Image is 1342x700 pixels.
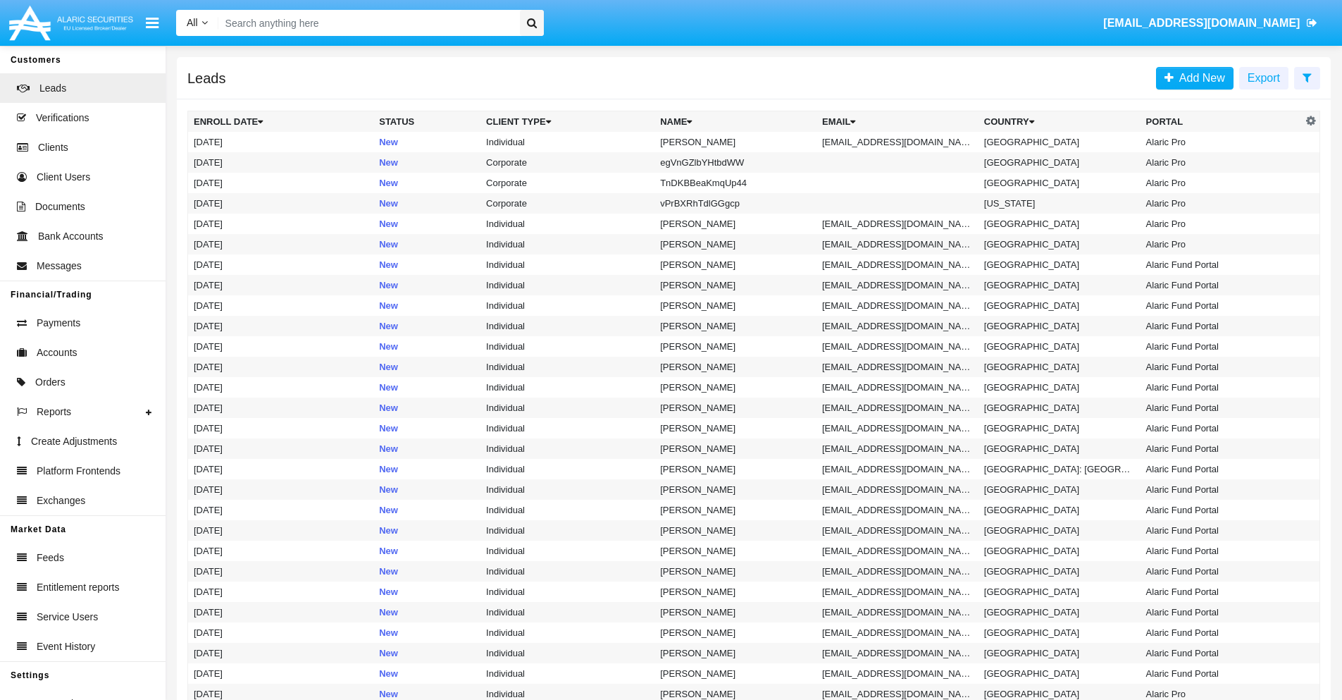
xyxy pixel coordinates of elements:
td: Individual [480,622,654,643]
td: Alaric Fund Portal [1141,602,1303,622]
td: [EMAIL_ADDRESS][DOMAIN_NAME] [816,316,978,336]
td: [DATE] [188,541,374,561]
td: [GEOGRAPHIC_DATA] [978,214,1141,234]
span: Service Users [37,610,98,625]
td: [PERSON_NAME] [654,336,816,357]
td: [EMAIL_ADDRESS][DOMAIN_NAME] [816,254,978,275]
a: [EMAIL_ADDRESS][DOMAIN_NAME] [1097,4,1324,43]
td: [EMAIL_ADDRESS][DOMAIN_NAME] [816,377,978,398]
td: Alaric Fund Portal [1141,520,1303,541]
td: [EMAIL_ADDRESS][DOMAIN_NAME] [816,643,978,663]
td: [EMAIL_ADDRESS][DOMAIN_NAME] [816,418,978,438]
td: TnDKBBeaKmqUp44 [654,173,816,193]
td: Alaric Fund Portal [1141,500,1303,520]
td: [DATE] [188,602,374,622]
th: Status [373,111,480,133]
td: [EMAIL_ADDRESS][DOMAIN_NAME] [816,602,978,622]
span: Reports [37,405,71,419]
td: [DATE] [188,214,374,234]
td: [PERSON_NAME] [654,602,816,622]
td: [PERSON_NAME] [654,622,816,643]
td: egVnGZlbYHtbdWW [654,152,816,173]
td: [EMAIL_ADDRESS][DOMAIN_NAME] [816,214,978,234]
td: [EMAIL_ADDRESS][DOMAIN_NAME] [816,479,978,500]
td: [PERSON_NAME] [654,520,816,541]
td: Individual [480,316,654,336]
td: [PERSON_NAME] [654,643,816,663]
td: New [373,459,480,479]
td: [DATE] [188,663,374,684]
span: Orders [35,375,66,390]
td: New [373,582,480,602]
td: Individual [480,561,654,582]
td: [DATE] [188,152,374,173]
td: Alaric Pro [1141,193,1303,214]
td: Alaric Pro [1141,214,1303,234]
td: Individual [480,295,654,316]
td: [PERSON_NAME] [654,295,816,316]
td: [GEOGRAPHIC_DATA] [978,643,1141,663]
td: New [373,234,480,254]
td: Individual [480,541,654,561]
td: [GEOGRAPHIC_DATA] [978,152,1141,173]
td: [DATE] [188,275,374,295]
td: Individual [480,438,654,459]
td: [EMAIL_ADDRESS][DOMAIN_NAME] [816,234,978,254]
td: [GEOGRAPHIC_DATA] [978,663,1141,684]
td: [DATE] [188,357,374,377]
td: [EMAIL_ADDRESS][DOMAIN_NAME] [816,132,978,152]
td: Alaric Fund Portal [1141,561,1303,582]
td: Alaric Fund Portal [1141,643,1303,663]
h5: Leads [187,73,226,84]
td: [PERSON_NAME] [654,438,816,459]
td: [GEOGRAPHIC_DATA] [978,479,1141,500]
td: New [373,398,480,418]
td: [GEOGRAPHIC_DATA] [978,357,1141,377]
td: [DATE] [188,418,374,438]
td: Individual [480,254,654,275]
td: [DATE] [188,459,374,479]
td: [GEOGRAPHIC_DATA] [978,398,1141,418]
td: [DATE] [188,520,374,541]
td: [GEOGRAPHIC_DATA] [978,418,1141,438]
td: New [373,643,480,663]
span: Leads [39,81,66,96]
td: [GEOGRAPHIC_DATA] [978,295,1141,316]
td: [EMAIL_ADDRESS][DOMAIN_NAME] [816,500,978,520]
td: Alaric Fund Portal [1141,418,1303,438]
span: Export [1248,72,1280,84]
span: Exchanges [37,493,85,508]
td: [PERSON_NAME] [654,663,816,684]
span: [EMAIL_ADDRESS][DOMAIN_NAME] [1103,17,1300,29]
td: [PERSON_NAME] [654,500,816,520]
a: All [176,16,218,30]
td: [DATE] [188,173,374,193]
span: Verifications [36,111,89,125]
td: [DATE] [188,622,374,643]
td: [DATE] [188,561,374,582]
td: [DATE] [188,643,374,663]
td: [PERSON_NAME] [654,377,816,398]
td: [PERSON_NAME] [654,418,816,438]
td: New [373,561,480,582]
td: [GEOGRAPHIC_DATA] [978,254,1141,275]
td: [DATE] [188,254,374,275]
td: [GEOGRAPHIC_DATA] [978,336,1141,357]
td: Alaric Fund Portal [1141,459,1303,479]
td: Alaric Fund Portal [1141,316,1303,336]
span: Payments [37,316,80,331]
span: Client Users [37,170,90,185]
td: Alaric Fund Portal [1141,336,1303,357]
td: Corporate [480,173,654,193]
td: [US_STATE] [978,193,1141,214]
td: [DATE] [188,438,374,459]
td: Alaric Fund Portal [1141,295,1303,316]
td: Individual [480,418,654,438]
td: [PERSON_NAME] [654,316,816,336]
td: [EMAIL_ADDRESS][DOMAIN_NAME] [816,622,978,643]
td: [GEOGRAPHIC_DATA]: [GEOGRAPHIC_DATA] [978,459,1141,479]
td: [EMAIL_ADDRESS][DOMAIN_NAME] [816,561,978,582]
td: [DATE] [188,132,374,152]
td: [PERSON_NAME] [654,398,816,418]
td: [GEOGRAPHIC_DATA] [978,173,1141,193]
